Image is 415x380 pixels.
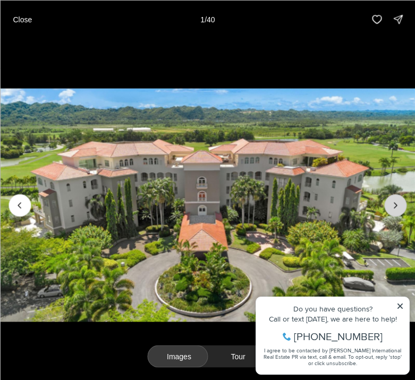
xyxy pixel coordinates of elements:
[44,50,132,61] span: [PHONE_NUMBER]
[13,15,32,23] p: Close
[200,15,215,23] p: 1 / 40
[6,9,38,30] button: Close
[208,345,268,367] button: Tour
[384,194,406,216] button: Next slide
[11,24,154,31] div: Do you have questions?
[147,345,208,367] button: Images
[13,65,151,86] span: I agree to be contacted by [PERSON_NAME] International Real Estate PR via text, call & email. To ...
[11,34,154,41] div: Call or text [DATE], we are here to help!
